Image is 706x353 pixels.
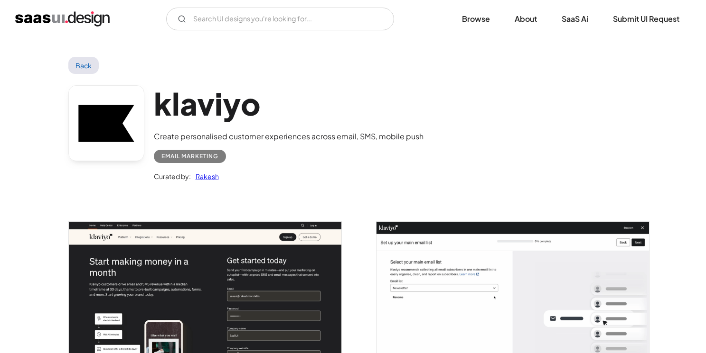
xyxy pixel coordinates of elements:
a: Back [68,57,99,74]
a: Browse [451,9,501,29]
a: Submit UI Request [602,9,691,29]
a: About [503,9,548,29]
form: Email Form [166,8,394,30]
div: Curated by: [154,171,191,182]
h1: klaviyo [154,85,424,122]
a: SaaS Ai [550,9,600,29]
a: Rakesh [191,171,219,182]
input: Search UI designs you're looking for... [166,8,394,30]
a: home [15,11,110,27]
div: Email Marketing [161,151,218,162]
div: Create personalised customer experiences across email, SMS, mobile push [154,131,424,142]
